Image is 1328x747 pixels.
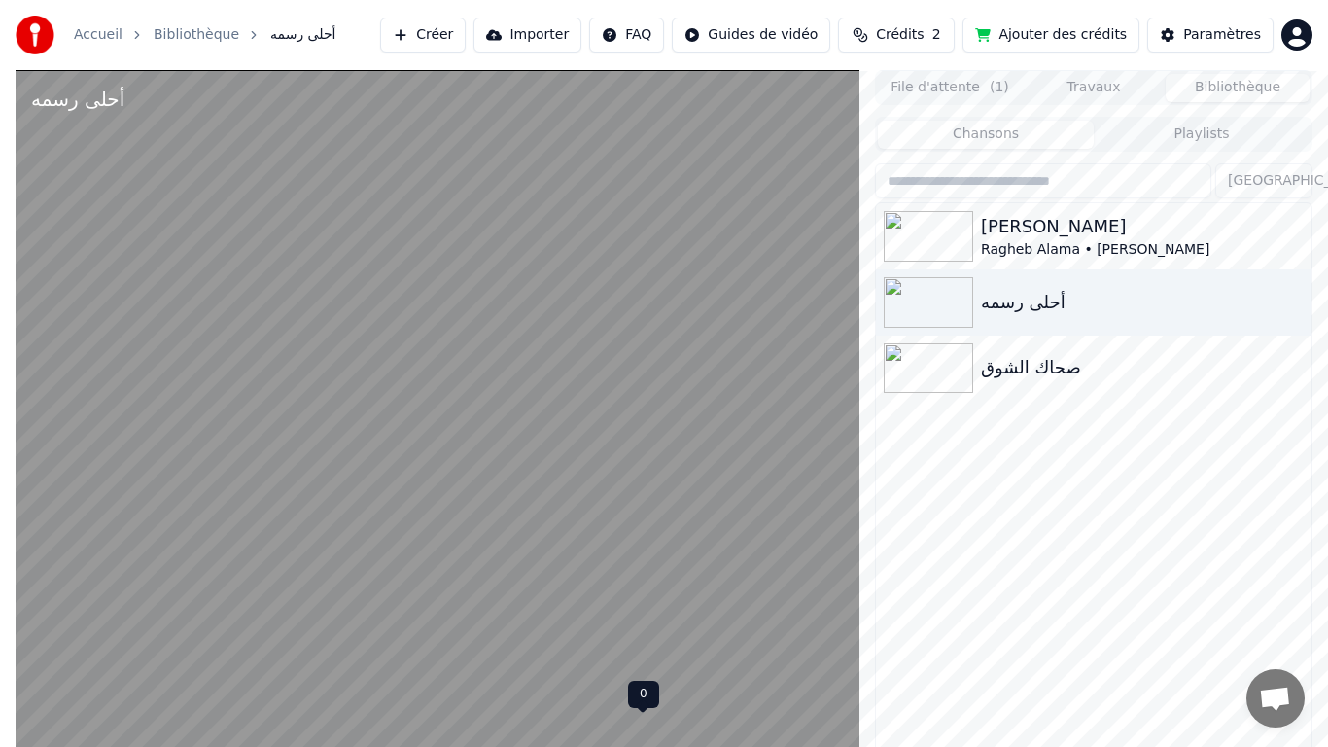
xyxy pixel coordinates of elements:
[932,25,941,45] span: 2
[74,25,335,45] nav: breadcrumb
[981,213,1304,240] div: [PERSON_NAME]
[878,121,1094,149] button: Chansons
[981,240,1304,260] div: Ragheb Alama • [PERSON_NAME]
[1166,74,1310,102] button: Bibliothèque
[672,18,830,53] button: Guides de vidéo
[16,16,54,54] img: youka
[1246,669,1305,728] div: Ouvrir le chat
[589,18,664,53] button: FAQ
[962,18,1139,53] button: Ajouter des crédits
[270,25,335,45] span: أحلى رسمه
[473,18,581,53] button: Importer
[981,289,1304,316] div: أحلى رسمه
[1022,74,1166,102] button: Travaux
[838,18,955,53] button: Crédits2
[981,354,1304,381] div: صحاك الشوق
[1147,18,1274,53] button: Paramètres
[74,25,122,45] a: Accueil
[876,25,924,45] span: Crédits
[878,74,1022,102] button: File d'attente
[990,78,1009,97] span: ( 1 )
[154,25,239,45] a: Bibliothèque
[380,18,466,53] button: Créer
[1094,121,1310,149] button: Playlists
[31,86,124,113] div: أحلى رسمه
[1183,25,1261,45] div: Paramètres
[628,681,659,708] div: 0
